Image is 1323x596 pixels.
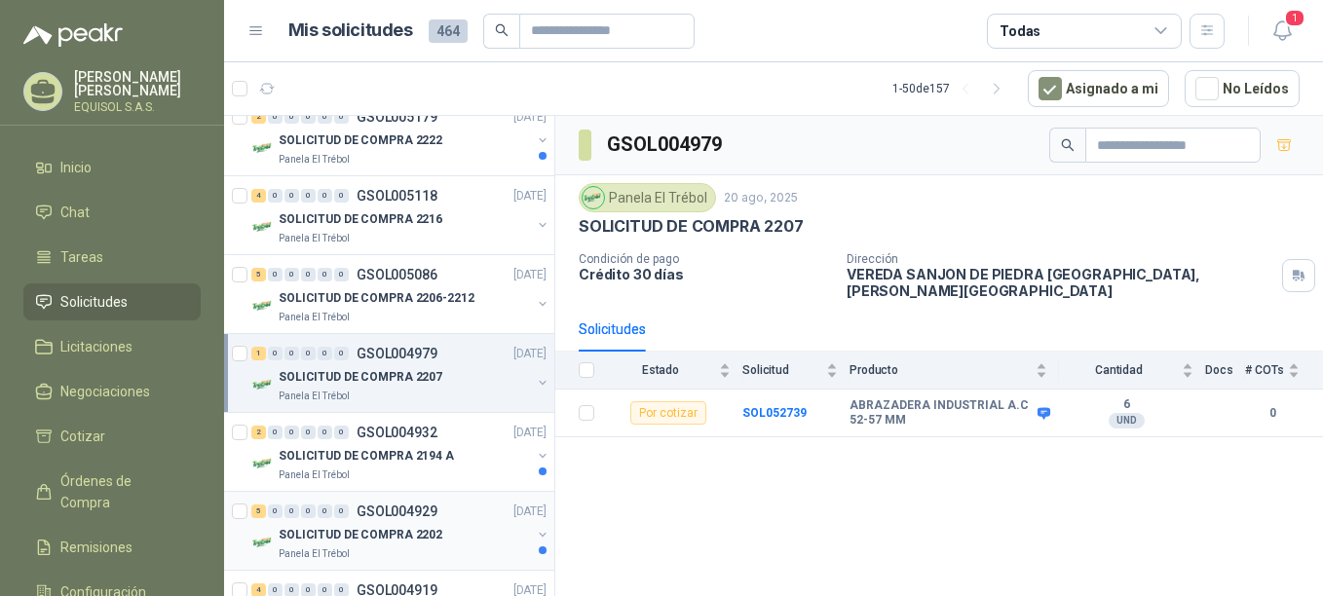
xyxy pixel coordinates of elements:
img: Company Logo [251,215,275,239]
button: No Leídos [1185,70,1300,107]
div: 0 [301,347,316,360]
div: 0 [268,110,283,124]
div: 5 [251,504,266,518]
div: 0 [318,110,332,124]
p: GSOL004929 [357,504,437,518]
a: 5 0 0 0 0 0 GSOL004929[DATE] Company LogoSOLICITUD DE COMPRA 2202Panela El Trébol [251,500,550,562]
div: 2 [251,426,266,439]
p: GSOL005179 [357,110,437,124]
div: Solicitudes [579,318,646,340]
div: 0 [318,268,332,281]
p: [DATE] [513,503,547,521]
div: 0 [284,189,299,203]
p: GSOL005086 [357,268,437,281]
th: Solicitud [742,352,850,390]
div: 0 [268,504,283,518]
a: 2 0 0 0 0 0 GSOL005179[DATE] Company LogoSOLICITUD DE COMPRA 2222Panela El Trébol [251,105,550,168]
p: 20 ago, 2025 [724,189,798,207]
p: SOLICITUD DE COMPRA 2194 A [279,447,454,466]
div: 0 [334,189,349,203]
a: Chat [23,194,201,231]
a: Cotizar [23,418,201,455]
th: Estado [606,352,742,390]
b: 6 [1059,397,1193,413]
span: search [1061,138,1075,152]
b: ABRAZADERA INDUSTRIAL A.C 52-57 MM [850,398,1033,428]
div: 0 [284,426,299,439]
span: Tareas [60,246,103,268]
div: 0 [301,504,316,518]
div: 0 [284,110,299,124]
p: VEREDA SANJON DE PIEDRA [GEOGRAPHIC_DATA] , [PERSON_NAME][GEOGRAPHIC_DATA] [847,266,1274,299]
b: SOL052739 [742,406,807,420]
div: 0 [284,347,299,360]
p: Condición de pago [579,252,831,266]
div: 0 [334,426,349,439]
p: Panela El Trébol [279,310,350,325]
div: 2 [251,110,266,124]
div: 0 [318,504,332,518]
div: Por cotizar [630,401,706,425]
div: 4 [251,189,266,203]
div: 0 [284,504,299,518]
img: Logo peakr [23,23,123,47]
a: Solicitudes [23,283,201,320]
img: Company Logo [251,531,275,554]
p: GSOL005118 [357,189,437,203]
p: Panela El Trébol [279,231,350,246]
a: 1 0 0 0 0 0 GSOL004979[DATE] Company LogoSOLICITUD DE COMPRA 2207Panela El Trébol [251,342,550,404]
p: [DATE] [513,266,547,284]
div: 0 [301,426,316,439]
span: Negociaciones [60,381,150,402]
img: Company Logo [583,187,604,208]
span: Remisiones [60,537,132,558]
div: 0 [268,347,283,360]
div: 0 [284,268,299,281]
p: Panela El Trébol [279,467,350,483]
span: 1 [1284,9,1305,27]
p: SOLICITUD DE COMPRA 2216 [279,210,442,229]
div: 0 [334,110,349,124]
span: Estado [606,363,715,377]
img: Company Logo [251,136,275,160]
img: Company Logo [251,452,275,475]
a: Licitaciones [23,328,201,365]
img: Company Logo [251,294,275,317]
div: 0 [268,268,283,281]
a: 4 0 0 0 0 0 GSOL005118[DATE] Company LogoSOLICITUD DE COMPRA 2216Panela El Trébol [251,184,550,246]
img: Company Logo [251,373,275,396]
th: Cantidad [1059,352,1205,390]
p: Crédito 30 días [579,266,831,282]
span: search [495,23,509,37]
a: 2 0 0 0 0 0 GSOL004932[DATE] Company LogoSOLICITUD DE COMPRA 2194 APanela El Trébol [251,421,550,483]
span: Licitaciones [60,336,132,357]
p: GSOL004932 [357,426,437,439]
h3: GSOL004979 [607,130,725,160]
a: Remisiones [23,529,201,566]
div: 5 [251,268,266,281]
p: SOLICITUD DE COMPRA 2207 [579,216,804,237]
div: 0 [334,268,349,281]
p: SOLICITUD DE COMPRA 2206-2212 [279,289,474,308]
div: 0 [301,110,316,124]
p: [DATE] [513,187,547,205]
a: Negociaciones [23,373,201,410]
div: 0 [301,189,316,203]
div: 0 [334,504,349,518]
span: 464 [429,19,468,43]
div: 0 [318,189,332,203]
p: SOLICITUD DE COMPRA 2207 [279,368,442,387]
div: 1 [251,347,266,360]
th: Producto [850,352,1059,390]
span: Cotizar [60,426,105,447]
p: [PERSON_NAME] [PERSON_NAME] [74,70,201,97]
div: 0 [318,347,332,360]
p: [DATE] [513,108,547,127]
span: Solicitud [742,363,822,377]
p: SOLICITUD DE COMPRA 2202 [279,526,442,544]
a: 5 0 0 0 0 0 GSOL005086[DATE] Company LogoSOLICITUD DE COMPRA 2206-2212Panela El Trébol [251,263,550,325]
div: 0 [301,268,316,281]
button: 1 [1265,14,1300,49]
span: Solicitudes [60,291,128,313]
div: 1 - 50 de 157 [892,73,1012,104]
